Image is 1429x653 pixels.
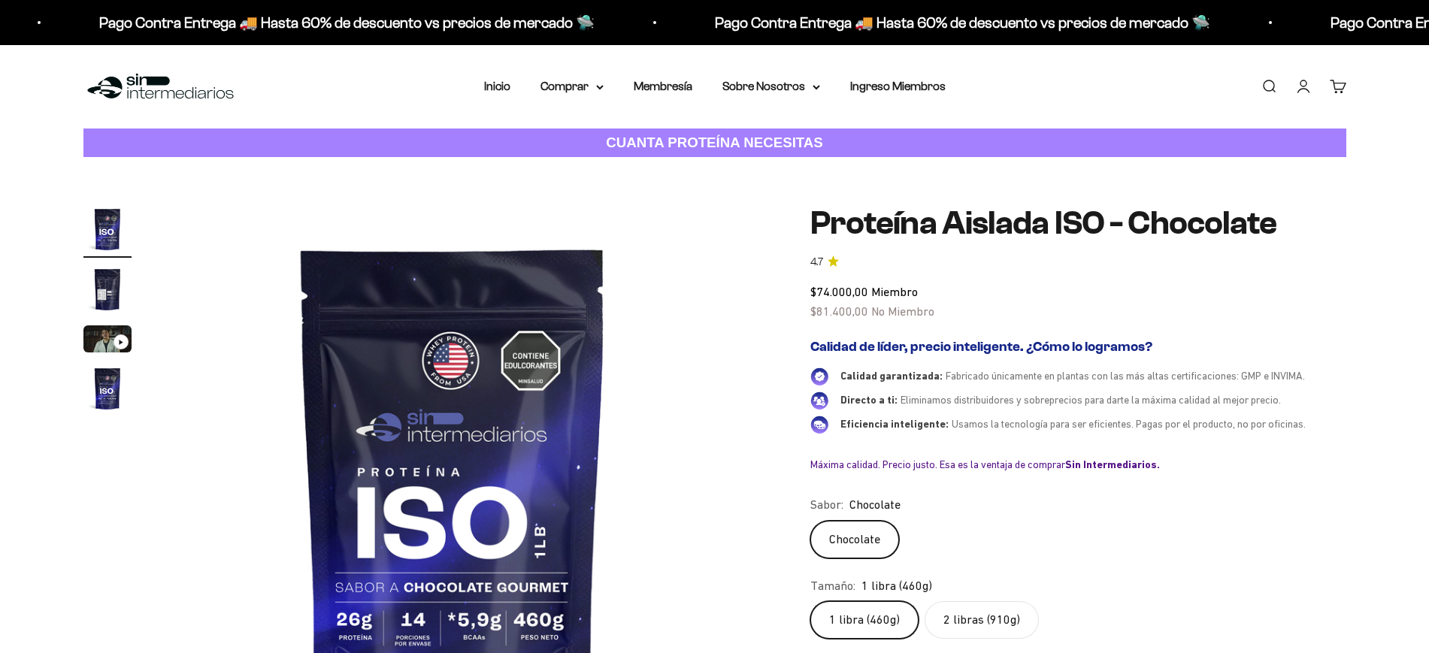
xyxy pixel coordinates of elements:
[840,370,943,382] span: Calidad garantizada:
[83,265,132,318] button: Ir al artículo 2
[810,285,868,298] span: $74.000,00
[861,576,932,596] span: 1 libra (460g)
[901,394,1281,406] span: Eliminamos distribuidores y sobreprecios para darte la máxima calidad al mejor precio.
[849,495,901,515] span: Chocolate
[810,304,868,318] span: $81.400,00
[810,254,1346,271] a: 4.74.7 de 5.0 estrellas
[484,80,510,92] a: Inicio
[1065,458,1160,470] b: Sin Intermediarios.
[83,364,132,417] button: Ir al artículo 4
[810,458,1346,471] div: Máxima calidad. Precio justo. Esa es la ventaja de comprar
[715,11,1210,35] p: Pago Contra Entrega 🚚 Hasta 60% de descuento vs precios de mercado 🛸
[871,285,918,298] span: Miembro
[606,135,823,150] strong: CUANTA PROTEÍNA NECESITAS
[99,11,595,35] p: Pago Contra Entrega 🚚 Hasta 60% de descuento vs precios de mercado 🛸
[83,325,132,357] button: Ir al artículo 3
[871,304,934,318] span: No Miembro
[810,495,843,515] legend: Sabor:
[810,391,828,410] img: Directo a ti
[83,364,132,413] img: Proteína Aislada ISO - Chocolate
[722,77,820,96] summary: Sobre Nosotros
[83,205,132,253] img: Proteína Aislada ISO - Chocolate
[840,394,898,406] span: Directo a ti:
[810,416,828,434] img: Eficiencia inteligente
[810,205,1346,241] h1: Proteína Aislada ISO - Chocolate
[83,265,132,313] img: Proteína Aislada ISO - Chocolate
[952,418,1306,430] span: Usamos la tecnología para ser eficientes. Pagas por el producto, no por oficinas.
[810,254,823,271] span: 4.7
[83,128,1346,158] a: CUANTA PROTEÍNA NECESITAS
[850,80,946,92] a: Ingreso Miembros
[810,367,828,385] img: Calidad garantizada
[946,370,1305,382] span: Fabricado únicamente en plantas con las más altas certificaciones: GMP e INVIMA.
[83,205,132,258] button: Ir al artículo 1
[810,339,1346,355] h2: Calidad de líder, precio inteligente. ¿Cómo lo logramos?
[810,576,855,596] legend: Tamaño:
[540,77,604,96] summary: Comprar
[840,418,949,430] span: Eficiencia inteligente:
[634,80,692,92] a: Membresía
